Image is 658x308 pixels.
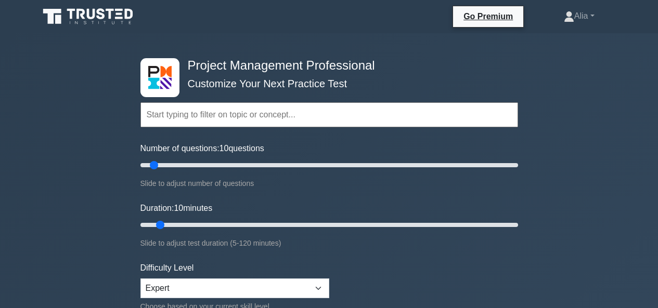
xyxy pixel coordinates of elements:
[220,144,229,153] span: 10
[140,102,518,127] input: Start typing to filter on topic or concept...
[140,177,518,190] div: Slide to adjust number of questions
[140,237,518,249] div: Slide to adjust test duration (5-120 minutes)
[457,10,519,23] a: Go Premium
[140,202,213,215] label: Duration: minutes
[174,204,183,212] span: 10
[140,262,194,274] label: Difficulty Level
[539,6,620,26] a: Alia
[184,58,467,73] h4: Project Management Professional
[140,142,264,155] label: Number of questions: questions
